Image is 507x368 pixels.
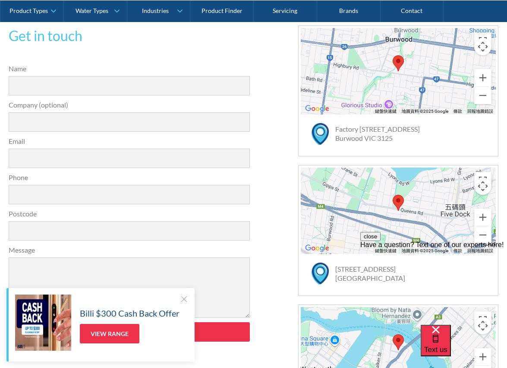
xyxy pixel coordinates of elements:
div: Industries [142,7,169,14]
label: Phone [9,172,250,183]
img: Google [303,243,331,254]
img: Billi $300 Cash Back Offer [15,295,71,351]
h5: Billi $300 Cash Back Offer [80,307,179,320]
button: 地圖攝影機控制項 [474,38,491,55]
a: 在 Google 地圖上開啟這個區域 (開啟新視窗) [303,243,331,254]
form: Contact Form [4,63,254,350]
button: 縮小 [474,87,491,104]
button: 放大 [474,69,491,86]
label: Company (optional) [9,100,250,110]
label: Message [9,245,250,255]
span: 地圖資料 ©2025 Google [402,109,448,114]
button: 縮小 [474,226,491,244]
a: View Range [80,324,139,343]
button: 鍵盤快速鍵 [375,108,397,114]
div: Water Types [76,7,108,14]
a: 在 Google 地圖上開啟這個區域 (開啟新視窗) [303,103,331,114]
a: [STREET_ADDRESS][GEOGRAPHIC_DATA] [335,265,405,282]
button: 切換全螢幕檢視 [474,32,491,50]
div: Map pin [393,195,404,211]
button: 地圖攝影機控制項 [474,178,491,195]
iframe: podium webchat widget prompt [360,232,507,336]
a: Factory [STREET_ADDRESS]Burwood VIC 3125 [335,125,420,142]
img: map marker icon [312,123,329,145]
button: 放大 [474,209,491,226]
div: Map pin [393,55,404,71]
label: Name [9,63,250,74]
a: 條款 (在新分頁中開啟) [453,109,462,114]
iframe: podium webchat widget bubble [421,325,507,368]
div: Product Types [9,7,48,14]
a: 回報地圖錯誤 [467,109,493,114]
div: Map pin [393,334,404,350]
img: Google [303,103,331,114]
label: Email [9,136,250,146]
img: map marker icon [312,263,329,285]
label: Postcode [9,209,250,219]
h2: Get in touch [9,25,250,46]
button: 切換全螢幕檢視 [474,172,491,189]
